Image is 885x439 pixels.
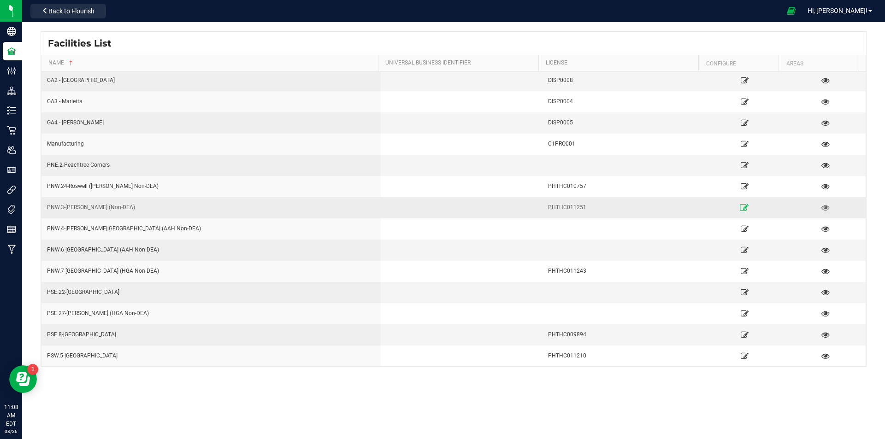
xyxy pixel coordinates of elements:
span: Open Ecommerce Menu [781,2,802,20]
inline-svg: Tags [7,205,16,214]
div: PNW.7-[GEOGRAPHIC_DATA] (HGA Non-DEA) [47,267,375,275]
inline-svg: Users [7,146,16,155]
div: PSE.22-[GEOGRAPHIC_DATA] [47,288,375,297]
div: PSE.8-[GEOGRAPHIC_DATA] [47,330,375,339]
a: Name [48,59,374,67]
div: Manufacturing [47,140,375,148]
div: GA4 - [PERSON_NAME] [47,118,375,127]
div: C1PRO001 [548,140,699,148]
inline-svg: Inventory [7,106,16,115]
div: PHTHC009894 [548,330,699,339]
div: DISP0008 [548,76,699,85]
div: DISP0004 [548,97,699,106]
inline-svg: Manufacturing [7,245,16,254]
div: PSW.5-[GEOGRAPHIC_DATA] [47,351,375,360]
iframe: Resource center unread badge [27,364,38,375]
div: PNW.4-[PERSON_NAME][GEOGRAPHIC_DATA] (AAH Non-DEA) [47,224,375,233]
a: License [546,59,695,67]
th: Configure [698,55,779,72]
div: DISP0005 [548,118,699,127]
div: PHTHC011251 [548,203,699,212]
div: GA2 - [GEOGRAPHIC_DATA] [47,76,375,85]
iframe: Resource center [9,365,37,393]
button: Back to Flourish [30,4,106,18]
inline-svg: Retail [7,126,16,135]
div: PNW.6-[GEOGRAPHIC_DATA] (AAH Non-DEA) [47,246,375,254]
p: 11:08 AM EDT [4,403,18,428]
div: PHTHC011210 [548,351,699,360]
div: PNW.24-Roswell ([PERSON_NAME] Non-DEA) [47,182,375,191]
inline-svg: Facilities [7,47,16,56]
span: Hi, [PERSON_NAME]! [808,7,867,14]
inline-svg: Reports [7,225,16,234]
p: 08/26 [4,428,18,435]
inline-svg: Configuration [7,66,16,76]
th: Areas [779,55,859,72]
span: Facilities List [48,36,112,50]
inline-svg: Company [7,27,16,36]
a: Universal Business Identifier [385,59,535,67]
span: Back to Flourish [48,7,94,15]
inline-svg: Distribution [7,86,16,95]
div: PHTHC010757 [548,182,699,191]
inline-svg: Integrations [7,185,16,194]
div: PNW.3-[PERSON_NAME] (Non-DEA) [47,203,375,212]
inline-svg: User Roles [7,165,16,175]
div: PHTHC011243 [548,267,699,275]
div: GA3 - Marietta [47,97,375,106]
div: PNE.2-Peachtree Corners [47,161,375,170]
div: PSE.27-[PERSON_NAME] (HGA Non-DEA) [47,309,375,318]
